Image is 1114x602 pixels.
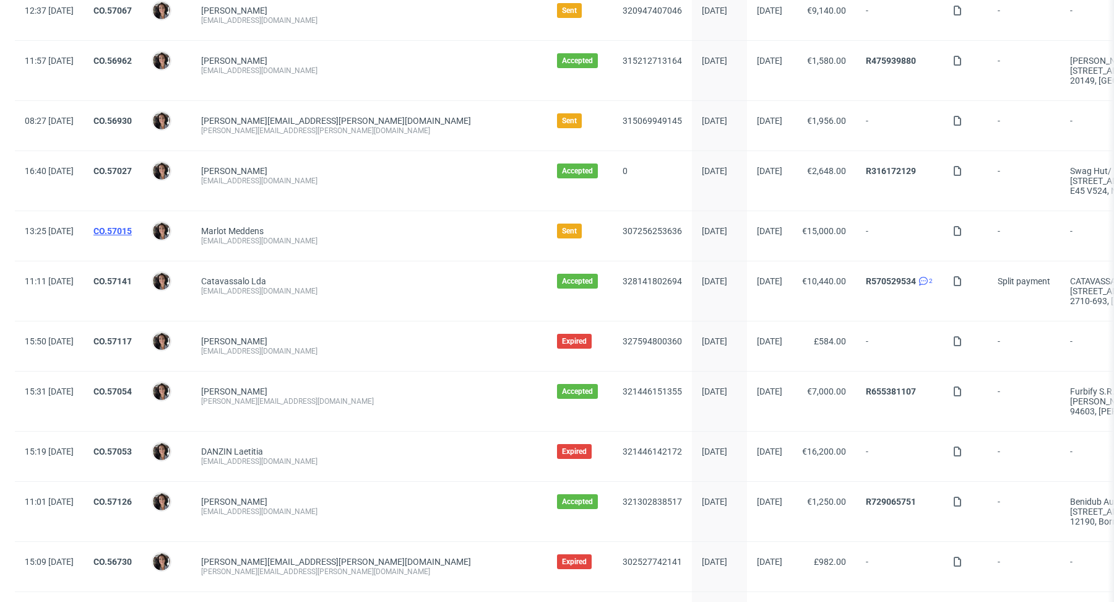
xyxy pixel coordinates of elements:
[153,553,170,570] img: Moreno Martinez Cristina
[802,447,846,456] span: €16,200.00
[201,346,537,356] div: [EMAIL_ADDRESS][DOMAIN_NAME]
[25,497,74,507] span: 11:01 [DATE]
[562,6,577,15] span: Sent
[201,226,264,236] a: Marlot Meddens
[562,116,577,126] span: Sent
[814,557,846,567] span: £982.00
[866,336,933,356] span: -
[757,557,782,567] span: [DATE]
[201,126,537,136] div: [PERSON_NAME][EMAIL_ADDRESS][PERSON_NAME][DOMAIN_NAME]
[757,6,782,15] span: [DATE]
[562,56,593,66] span: Accepted
[866,497,916,507] a: R729065751
[201,456,537,466] div: [EMAIL_ADDRESS][DOMAIN_NAME]
[866,56,916,66] a: R475939880
[25,557,74,567] span: 15:09 [DATE]
[998,447,1050,466] span: -
[201,497,267,507] a: [PERSON_NAME]
[866,116,933,136] span: -
[153,162,170,180] img: Moreno Martinez Cristina
[153,222,170,240] img: Moreno Martinez Cristina
[702,226,727,236] span: [DATE]
[25,447,74,456] span: 15:19 [DATE]
[757,447,782,456] span: [DATE]
[201,15,537,25] div: [EMAIL_ADDRESS][DOMAIN_NAME]
[998,276,1050,286] span: Split payment
[25,56,74,66] span: 11:57 [DATE]
[866,447,933,466] span: -
[93,557,132,567] a: CO.56730
[623,497,682,507] a: 321302838517
[702,497,727,507] span: [DATE]
[807,6,846,15] span: €9,140.00
[201,56,267,66] a: [PERSON_NAME]
[702,166,727,176] span: [DATE]
[153,333,170,350] img: Moreno Martinez Cristina
[25,116,74,126] span: 08:27 [DATE]
[25,166,74,176] span: 16:40 [DATE]
[93,166,132,176] a: CO.57027
[562,386,593,396] span: Accepted
[866,166,916,176] a: R316172129
[702,6,727,15] span: [DATE]
[201,386,267,396] a: [PERSON_NAME]
[998,226,1050,246] span: -
[757,276,782,286] span: [DATE]
[998,166,1050,196] span: -
[562,336,587,346] span: Expired
[153,443,170,460] img: Moreno Martinez Cristina
[93,497,132,507] a: CO.57126
[153,52,170,69] img: Moreno Martinez Cristina
[702,116,727,126] span: [DATE]
[702,557,727,567] span: [DATE]
[153,273,170,290] img: Moreno Martinez Cristina
[93,336,132,346] a: CO.57117
[201,66,537,76] div: [EMAIL_ADDRESS][DOMAIN_NAME]
[807,386,846,396] span: €7,000.00
[916,276,933,286] a: 2
[702,56,727,66] span: [DATE]
[623,226,682,236] a: 307256253636
[757,226,782,236] span: [DATE]
[562,497,593,507] span: Accepted
[702,336,727,346] span: [DATE]
[201,567,537,577] div: [PERSON_NAME][EMAIL_ADDRESS][PERSON_NAME][DOMAIN_NAME]
[25,276,74,286] span: 11:11 [DATE]
[623,166,628,176] a: 0
[201,116,471,126] span: [PERSON_NAME][EMAIL_ADDRESS][PERSON_NAME][DOMAIN_NAME]
[623,557,682,567] a: 302527742141
[93,226,132,236] a: CO.57015
[623,276,682,286] a: 328141802694
[866,386,916,396] a: R655381107
[25,226,74,236] span: 13:25 [DATE]
[93,386,132,396] a: CO.57054
[757,336,782,346] span: [DATE]
[807,116,846,126] span: €1,956.00
[93,276,132,286] a: CO.57141
[201,396,537,406] div: [PERSON_NAME][EMAIL_ADDRESS][DOMAIN_NAME]
[807,56,846,66] span: €1,580.00
[201,236,537,246] div: [EMAIL_ADDRESS][DOMAIN_NAME]
[623,386,682,396] a: 321446151355
[702,447,727,456] span: [DATE]
[25,6,74,15] span: 12:37 [DATE]
[201,6,267,15] a: [PERSON_NAME]
[757,497,782,507] span: [DATE]
[866,557,933,577] span: -
[153,112,170,129] img: Moreno Martinez Cristina
[153,383,170,400] img: Moreno Martinez Cristina
[201,176,537,186] div: [EMAIL_ADDRESS][DOMAIN_NAME]
[998,557,1050,577] span: -
[702,276,727,286] span: [DATE]
[201,507,537,517] div: [EMAIL_ADDRESS][DOMAIN_NAME]
[93,56,132,66] a: CO.56962
[623,56,682,66] a: 315212713164
[153,493,170,510] img: Moreno Martinez Cristina
[623,6,682,15] a: 320947407046
[802,226,846,236] span: €15,000.00
[998,56,1050,85] span: -
[702,386,727,396] span: [DATE]
[757,166,782,176] span: [DATE]
[201,557,471,567] a: [PERSON_NAME][EMAIL_ADDRESS][PERSON_NAME][DOMAIN_NAME]
[153,2,170,19] img: Moreno Martinez Cristina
